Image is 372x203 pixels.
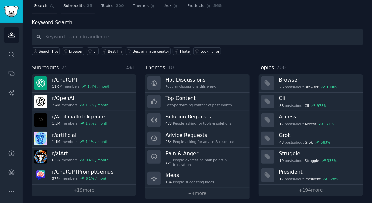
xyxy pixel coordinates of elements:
div: 1.4 % / month [86,139,108,144]
span: 565 [213,3,222,9]
a: Browser26postsaboutBrowser1000% [259,74,363,93]
span: 635k [52,158,60,162]
span: 25 [61,65,68,71]
div: post s about [279,103,327,108]
span: Access [305,122,316,126]
img: aiArt [34,150,47,164]
div: I hate [180,49,190,54]
span: Struggle [305,158,319,163]
div: members [52,158,108,162]
div: 973 % [317,103,327,108]
span: 17 [279,122,284,126]
a: Grok43postsaboutGrok583% [259,129,363,148]
a: r/artificial1.1Mmembers1.4% / month [32,129,136,148]
a: r/ChatGPT11.0Mmembers1.4% / month [32,74,136,93]
div: browser [69,49,83,54]
a: r/ChatGPTPromptGenius577kmembers6.1% / month [32,166,136,185]
span: Topics [101,3,113,9]
div: Best ai image creator [133,49,169,54]
span: 43 [279,140,284,145]
span: 254 [165,160,172,165]
a: cli [87,47,99,55]
span: 26 [279,85,284,89]
a: Advice Requests284People asking for advice & resources [145,129,249,148]
span: Search [34,3,47,9]
img: ChatGPT [34,76,47,90]
a: Ideas134People suggesting ideas [145,169,249,188]
h3: Advice Requests [165,132,235,138]
h3: r/ aiArt [52,150,108,157]
a: +194more [259,185,363,196]
span: 2.4M [52,103,60,107]
div: members [52,84,110,89]
input: Keyword search in audience [32,29,363,45]
span: Products [187,3,204,9]
a: Best ai image creator [126,47,170,55]
a: Pain & Anger254People expressing pain points & frustrations [145,148,249,170]
div: 0.4 % / month [86,158,108,162]
div: post s about [279,139,331,145]
a: Cli38postsaboutCli973% [259,93,363,111]
h3: Solution Requests [165,113,231,120]
div: 328 % [329,177,338,181]
label: Keyword Search [32,19,72,25]
div: People suggesting ideas [165,180,214,184]
div: Best llm [108,49,122,54]
h3: Cli [279,95,358,102]
span: 11.0M [52,84,62,89]
span: 1.1M [52,139,60,144]
span: 17 [279,177,284,181]
div: members [52,103,108,107]
a: Solution Requests473People asking for tools & solutions [145,111,249,129]
span: 1.5M [52,121,60,126]
span: Subreddits [63,3,85,9]
div: 1.7 % / month [86,121,108,126]
a: Themes [131,1,158,14]
a: r/OpenAI2.4Mmembers1.5% / month [32,93,136,111]
span: President [305,177,321,181]
div: Best-performing content of past month [165,103,232,107]
a: r/ArtificialInteligence1.5Mmembers1.7% / month [32,111,136,129]
img: ArtificialInteligence [34,113,47,127]
div: post s about [279,84,339,90]
a: + Add [121,66,134,70]
h3: Grok [279,132,358,138]
a: Hot DiscussionsPopular discussions this week [145,74,249,93]
a: Ask [162,1,181,14]
div: members [52,176,114,181]
div: 1.5 % / month [86,103,108,107]
h3: Hot Discussions [165,76,216,83]
h3: r/ OpenAI [52,95,108,102]
a: Top ContentBest-performing content of past month [145,93,249,111]
div: 6.1 % / month [86,176,108,181]
a: r/aiArt635kmembers0.4% / month [32,148,136,166]
span: 200 [116,3,124,9]
span: 200 [276,65,286,71]
div: cli [94,49,98,54]
div: People asking for advice & resources [165,139,235,144]
span: Cli [305,103,309,108]
h3: r/ ArtificialInteligence [52,113,108,120]
span: Browser [305,85,319,89]
span: Subreddits [32,64,59,72]
span: Themes [133,3,149,9]
a: Struggle19postsaboutStruggle333% [259,148,363,166]
a: Products565 [185,1,224,14]
div: People expressing pain points & frustrations [165,158,245,167]
h3: r/ artificial [52,132,108,138]
a: Topics200 [99,1,126,14]
h3: r/ ChatGPTPromptGenius [52,168,114,175]
img: GummySearch logo [4,6,19,17]
span: 134 [165,180,172,184]
h3: Access [279,113,358,120]
h3: r/ ChatGPT [52,76,110,83]
span: Search Tips [39,49,58,54]
img: artificial [34,132,47,145]
a: +19more [32,185,136,196]
span: 473 [165,121,172,126]
a: Best llm [101,47,123,55]
span: 284 [165,139,172,144]
h3: Pain & Anger [165,150,245,157]
button: Search Tips [32,47,60,55]
span: 38 [279,103,284,108]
